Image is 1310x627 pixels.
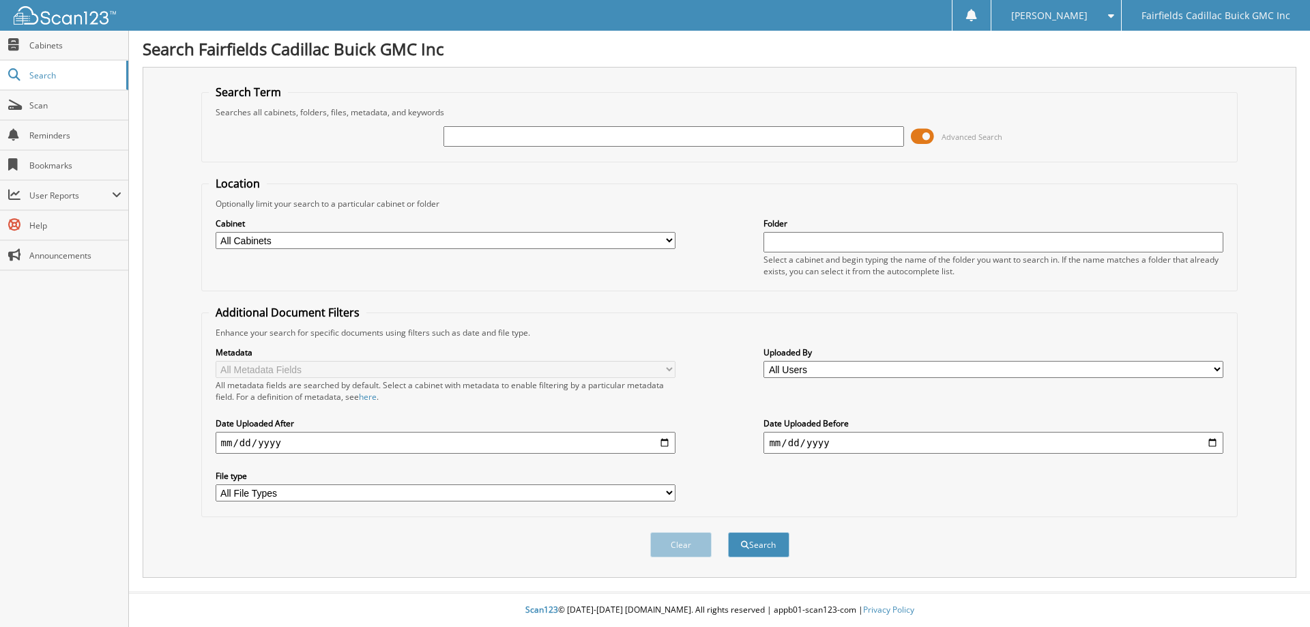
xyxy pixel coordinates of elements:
[728,532,789,557] button: Search
[863,604,914,615] a: Privacy Policy
[209,176,267,191] legend: Location
[209,85,288,100] legend: Search Term
[1141,12,1290,20] span: Fairfields Cadillac Buick GMC Inc
[29,160,121,171] span: Bookmarks
[29,130,121,141] span: Reminders
[525,604,558,615] span: Scan123
[29,70,119,81] span: Search
[216,418,675,429] label: Date Uploaded After
[763,254,1223,277] div: Select a cabinet and begin typing the name of the folder you want to search in. If the name match...
[216,432,675,454] input: start
[216,218,675,229] label: Cabinet
[216,470,675,482] label: File type
[1011,12,1088,20] span: [PERSON_NAME]
[763,418,1223,429] label: Date Uploaded Before
[763,218,1223,229] label: Folder
[209,106,1231,118] div: Searches all cabinets, folders, files, metadata, and keywords
[359,391,377,403] a: here
[29,100,121,111] span: Scan
[209,305,366,320] legend: Additional Document Filters
[14,6,116,25] img: scan123-logo-white.svg
[763,347,1223,358] label: Uploaded By
[216,379,675,403] div: All metadata fields are searched by default. Select a cabinet with metadata to enable filtering b...
[29,190,112,201] span: User Reports
[216,347,675,358] label: Metadata
[143,38,1296,60] h1: Search Fairfields Cadillac Buick GMC Inc
[209,327,1231,338] div: Enhance your search for specific documents using filters such as date and file type.
[29,220,121,231] span: Help
[942,132,1002,142] span: Advanced Search
[763,432,1223,454] input: end
[650,532,712,557] button: Clear
[129,594,1310,627] div: © [DATE]-[DATE] [DOMAIN_NAME]. All rights reserved | appb01-scan123-com |
[209,198,1231,209] div: Optionally limit your search to a particular cabinet or folder
[29,250,121,261] span: Announcements
[29,40,121,51] span: Cabinets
